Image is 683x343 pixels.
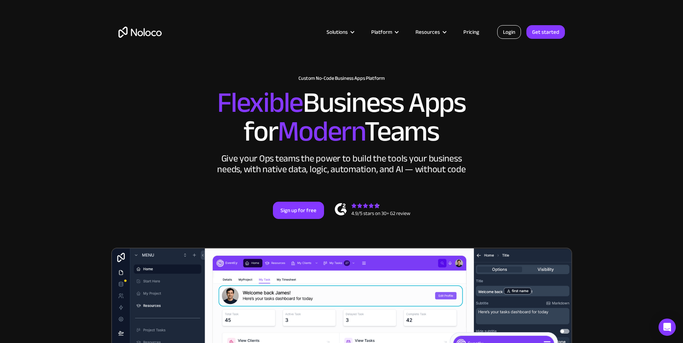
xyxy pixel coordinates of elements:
div: Give your Ops teams the power to build the tools your business needs, with native data, logic, au... [216,153,468,175]
a: home [118,27,162,38]
div: Solutions [318,27,362,37]
a: Sign up for free [273,202,324,219]
h1: Custom No-Code Business Apps Platform [118,76,565,81]
div: Resources [415,27,440,37]
a: Get started [526,25,565,39]
a: Pricing [454,27,488,37]
span: Modern [278,105,364,158]
a: Login [497,25,521,39]
div: Open Intercom Messenger [659,319,676,336]
div: Platform [362,27,406,37]
span: Flexible [217,76,303,129]
div: Platform [371,27,392,37]
div: Resources [406,27,454,37]
div: Solutions [327,27,348,37]
h2: Business Apps for Teams [118,88,565,146]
